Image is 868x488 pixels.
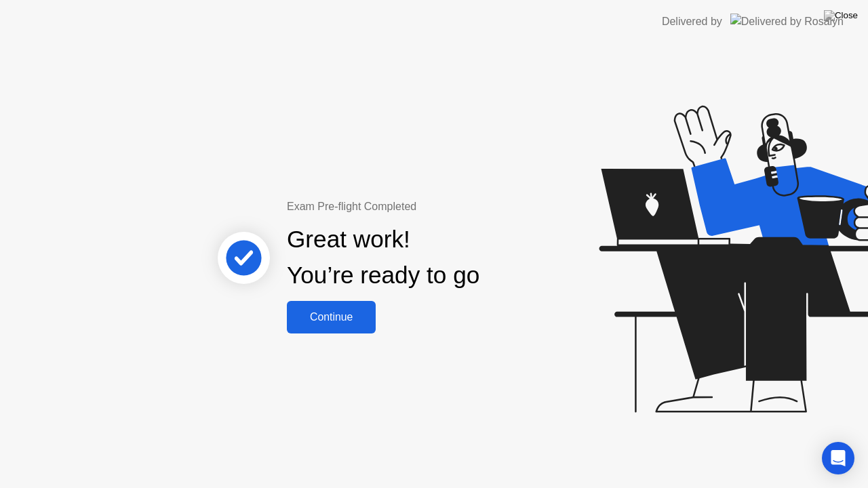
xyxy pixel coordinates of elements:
div: Great work! You’re ready to go [287,222,479,293]
button: Continue [287,301,376,333]
div: Open Intercom Messenger [822,442,854,474]
img: Close [824,10,858,21]
div: Exam Pre-flight Completed [287,199,567,215]
div: Delivered by [662,14,722,30]
div: Continue [291,311,372,323]
img: Delivered by Rosalyn [730,14,844,29]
